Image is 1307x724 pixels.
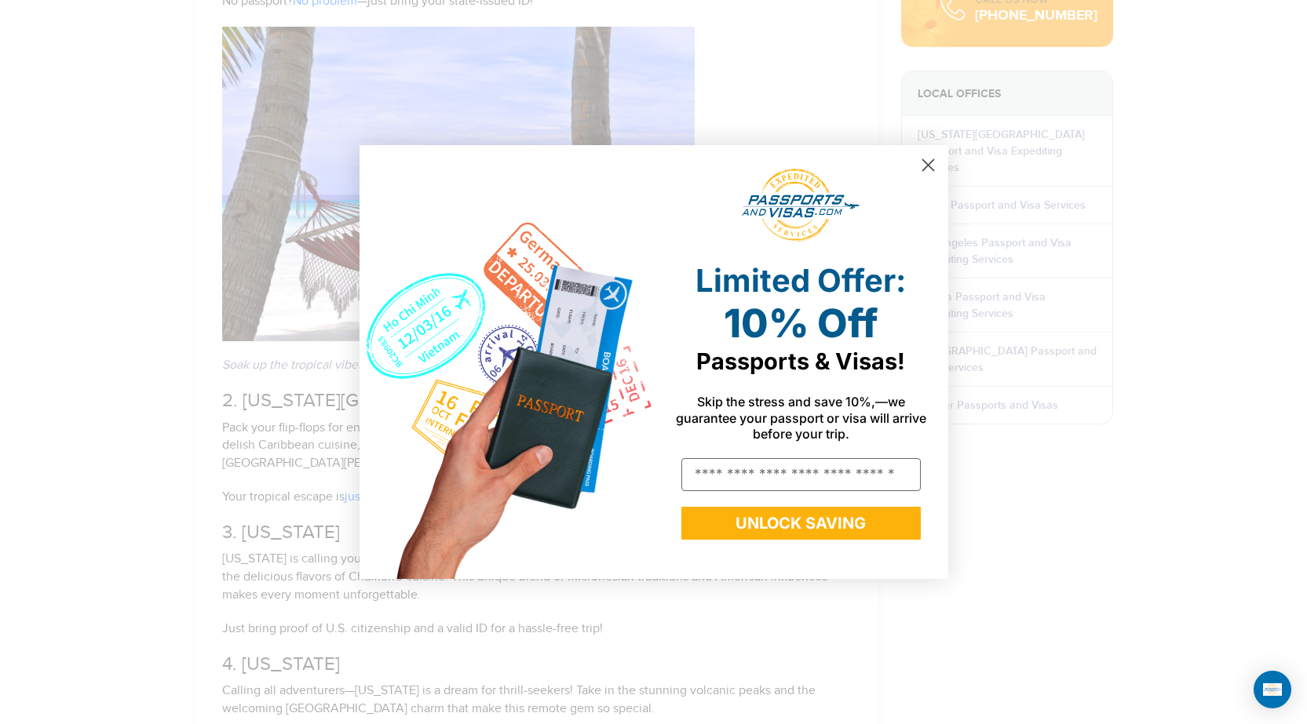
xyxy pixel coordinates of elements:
span: Limited Offer: [695,261,906,300]
span: Passports & Visas! [696,347,905,375]
button: UNLOCK SAVING [681,507,921,540]
img: passports and visas [742,169,860,242]
span: 10% Off [724,300,878,347]
button: Close dialog [915,151,942,179]
div: Open Intercom Messenger [1254,671,1291,708]
span: Skip the stress and save 10%,—we guarantee your passport or visa will arrive before your trip. [676,394,926,441]
img: de9cda0d-0715-46ca-9a25-073762a91ba7.png [360,145,654,579]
